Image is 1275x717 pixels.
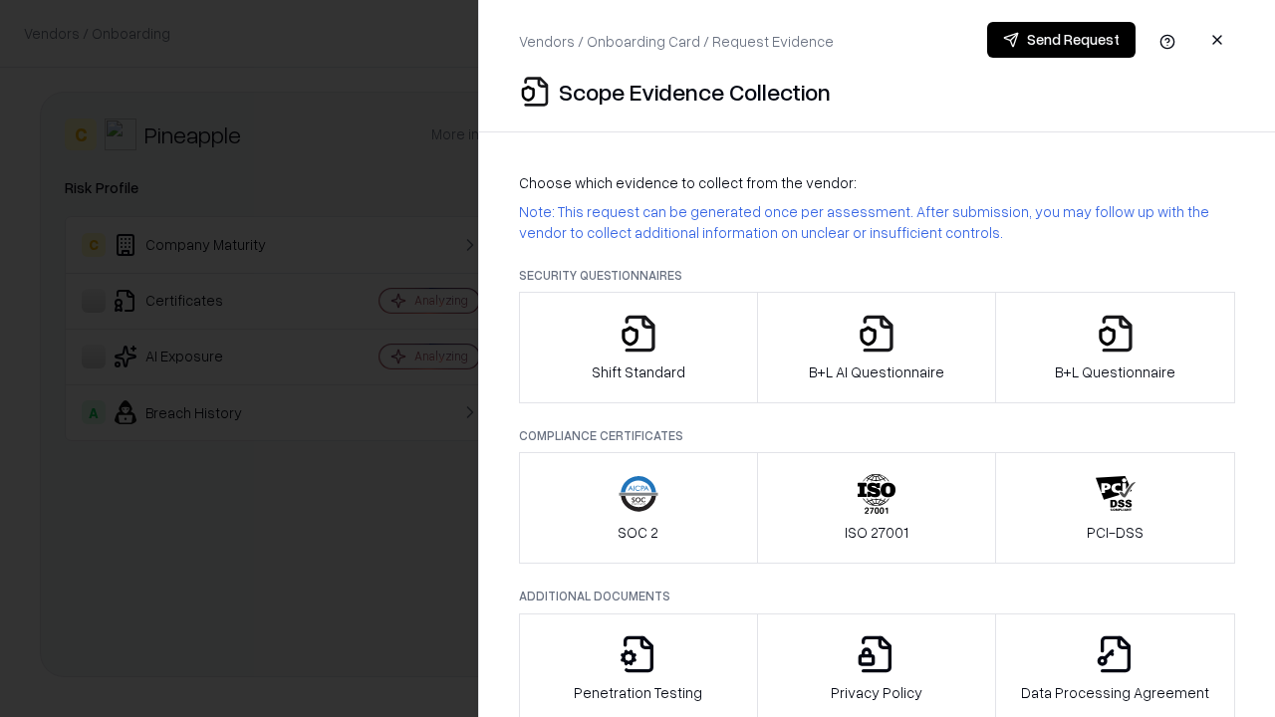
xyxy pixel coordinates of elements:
p: Additional Documents [519,588,1235,604]
button: B+L AI Questionnaire [757,292,997,403]
p: SOC 2 [618,522,658,543]
button: B+L Questionnaire [995,292,1235,403]
button: Shift Standard [519,292,758,403]
button: SOC 2 [519,452,758,564]
p: Shift Standard [592,361,685,382]
p: Data Processing Agreement [1021,682,1209,703]
p: ISO 27001 [845,522,908,543]
p: PCI-DSS [1087,522,1144,543]
p: Penetration Testing [574,682,702,703]
p: Scope Evidence Collection [559,76,831,108]
button: Send Request [987,22,1136,58]
p: Privacy Policy [831,682,922,703]
button: PCI-DSS [995,452,1235,564]
p: Security Questionnaires [519,267,1235,284]
p: Compliance Certificates [519,427,1235,444]
p: Note: This request can be generated once per assessment. After submission, you may follow up with... [519,201,1235,243]
p: Choose which evidence to collect from the vendor: [519,172,1235,193]
p: B+L AI Questionnaire [809,361,944,382]
button: ISO 27001 [757,452,997,564]
p: B+L Questionnaire [1055,361,1175,382]
p: Vendors / Onboarding Card / Request Evidence [519,31,834,52]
